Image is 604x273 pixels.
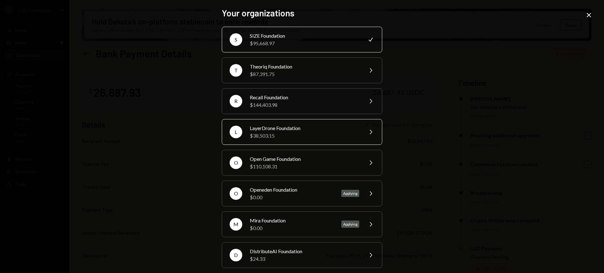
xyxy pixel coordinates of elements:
button: RRecall Foundation$144,403.98 [222,88,382,114]
button: LLayerDrone Foundation$38,503.15 [222,119,382,145]
div: $110,108.31 [250,163,359,170]
div: M [230,218,242,231]
div: $87,391.75 [250,70,359,78]
div: O [230,187,242,200]
div: Applying [341,190,359,197]
button: MMira Foundation$0.00Applying [222,211,382,237]
div: L [230,126,242,138]
button: OOpen Game Foundation$110,108.31 [222,150,382,176]
div: DistributeAI Foundation [250,248,359,255]
div: $144,403.98 [250,101,359,109]
div: T [230,64,242,77]
div: $38,503.15 [250,132,359,139]
div: $95,668.97 [250,40,359,47]
div: O [230,156,242,169]
button: SSIZE Foundation$95,668.97 [222,27,382,52]
div: Applying [341,221,359,228]
button: OOpeneden Foundation$0.00Applying [222,181,382,206]
div: R [230,95,242,107]
div: $0.00 [250,194,334,201]
div: Theoriq Foundation [250,63,359,70]
h2: Your organizations [222,7,382,19]
div: D [230,249,242,261]
div: S [230,33,242,46]
div: Open Game Foundation [250,155,359,163]
button: DDistributeAI Foundation$24.33 [222,242,382,268]
div: Recall Foundation [250,94,359,101]
div: $0.00 [250,224,334,232]
div: Mira Foundation [250,217,334,224]
div: SIZE Foundation [250,32,359,40]
div: $24.33 [250,255,359,263]
div: LayerDrone Foundation [250,124,359,132]
button: TTheoriq Foundation$87,391.75 [222,57,382,83]
div: Openeden Foundation [250,186,334,194]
